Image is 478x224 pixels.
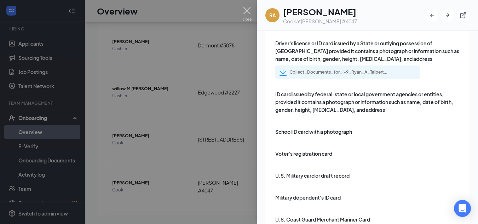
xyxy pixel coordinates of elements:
a: Collect_Documents_for_i-9_Ryan_A_Talbert_uploadedfile_20250826.pdf.pdf [280,69,388,76]
div: Cook at [PERSON_NAME] #4047 [283,18,357,25]
svg: ArrowRight [444,12,451,19]
span: ID card issued by federal, state or local government agencies or entities, provided it contains a... [275,90,461,114]
span: School ID card with a photograph [275,128,352,136]
svg: ArrowLeftNew [428,12,436,19]
span: Driver's license or ID card issued by a State or outlying possession of [GEOGRAPHIC_DATA] provide... [275,39,461,63]
span: Military dependent's ID card [275,194,341,201]
span: U.S. Coast Guard Merchant Mariner Card [275,216,370,223]
span: U.S. Military card or draft record [275,172,350,179]
div: Collect_Documents_for_i-9_Ryan_A_Talbert_uploadedfile_20250826.pdf.pdf [289,69,388,75]
div: Open Intercom Messenger [454,200,471,217]
button: ArrowLeftNew [426,9,438,22]
button: ExternalLink [457,9,470,22]
svg: ExternalLink [460,12,467,19]
button: ArrowRight [441,9,454,22]
span: Voter's registration card [275,150,332,157]
h1: [PERSON_NAME] [283,6,357,18]
div: RA [269,12,276,19]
